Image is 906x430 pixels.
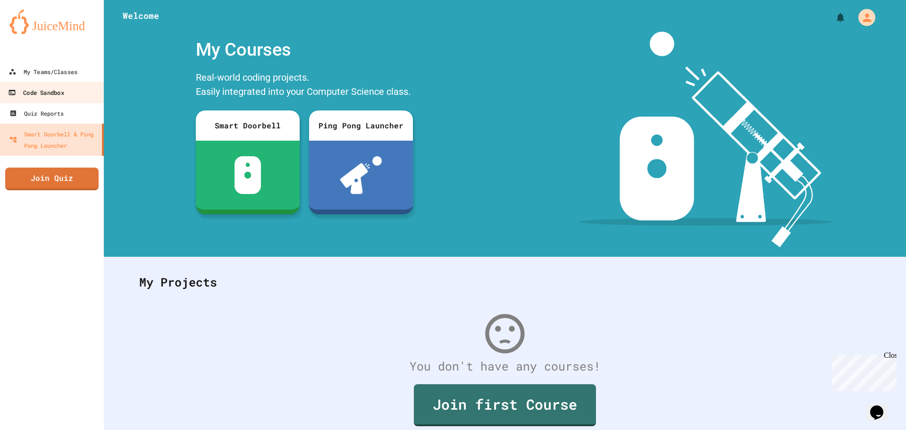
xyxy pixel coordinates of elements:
[866,392,897,421] iframe: chat widget
[235,156,261,194] img: sdb-white.svg
[8,66,77,77] div: My Teams/Classes
[340,156,382,194] img: ppl-with-ball.png
[130,357,880,375] div: You don't have any courses!
[5,168,99,190] a: Join Quiz
[9,9,94,34] img: logo-orange.svg
[309,110,413,141] div: Ping Pong Launcher
[191,68,418,103] div: Real-world coding projects. Easily integrated into your Computer Science class.
[848,7,878,28] div: My Account
[817,9,848,25] div: My Notifications
[8,87,64,99] div: Code Sandbox
[414,384,596,426] a: Join first Course
[579,32,832,247] img: banner-image-my-projects.png
[130,264,880,301] div: My Projects
[9,108,64,119] div: Quiz Reports
[196,110,300,141] div: Smart Doorbell
[191,32,418,68] div: My Courses
[9,128,98,151] div: Smart Doorbell & Ping Pong Launcher
[828,351,897,391] iframe: chat widget
[4,4,65,60] div: Chat with us now!Close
